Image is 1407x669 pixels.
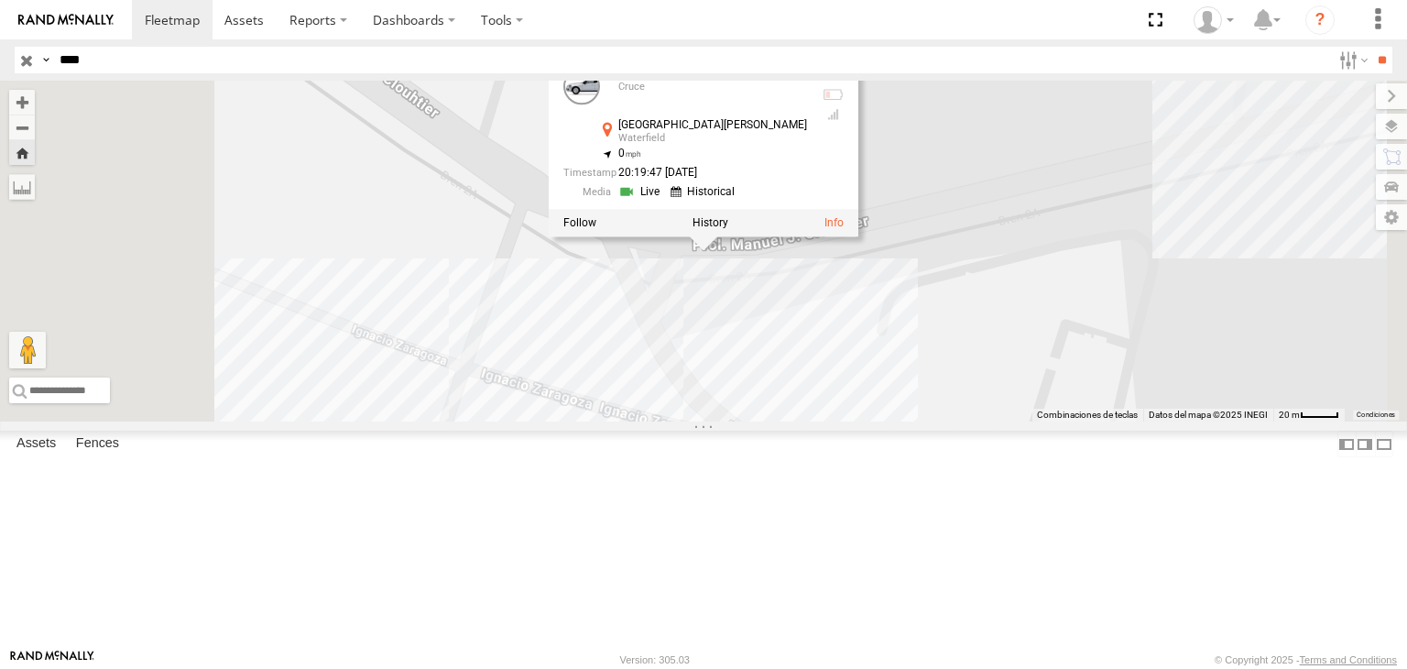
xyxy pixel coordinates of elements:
[1273,409,1345,422] button: Escala del mapa: 20 m por 39 píxeles
[824,217,844,230] a: View Asset Details
[618,82,807,93] div: Cruce
[18,14,114,27] img: rand-logo.svg
[563,167,807,179] div: Date/time of location update
[618,183,665,201] a: View Live Media Streams
[1187,6,1240,34] div: Irving Rodriguez
[671,183,740,201] a: View Historical Media Streams
[1215,654,1397,665] div: © Copyright 2025 -
[38,47,53,73] label: Search Query
[1357,411,1395,419] a: Condiciones
[67,432,128,457] label: Fences
[822,88,844,103] div: No voltage information received from this device.
[1376,204,1407,230] label: Map Settings
[618,147,641,159] span: 0
[822,107,844,122] div: Last Event GSM Signal Strength
[1337,431,1356,457] label: Dock Summary Table to the Left
[618,133,807,144] div: Waterfield
[620,654,690,665] div: Version: 305.03
[1300,654,1397,665] a: Terms and Conditions
[563,217,596,230] label: Realtime tracking of Asset
[9,174,35,200] label: Measure
[9,90,35,115] button: Zoom in
[618,119,807,131] div: [GEOGRAPHIC_DATA][PERSON_NAME]
[1037,409,1138,422] button: Combinaciones de teclas
[693,217,728,230] label: View Asset History
[563,68,600,104] a: View Asset Details
[9,140,35,165] button: Zoom Home
[10,651,94,669] a: Visit our Website
[1305,5,1335,35] i: ?
[1356,431,1374,457] label: Dock Summary Table to the Right
[7,432,65,457] label: Assets
[1149,410,1268,420] span: Datos del mapa ©2025 INEGI
[1279,410,1300,420] span: 20 m
[1375,431,1393,457] label: Hide Summary Table
[1332,47,1371,73] label: Search Filter Options
[9,115,35,140] button: Zoom out
[9,332,46,368] button: Arrastra el hombrecito naranja al mapa para abrir Street View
